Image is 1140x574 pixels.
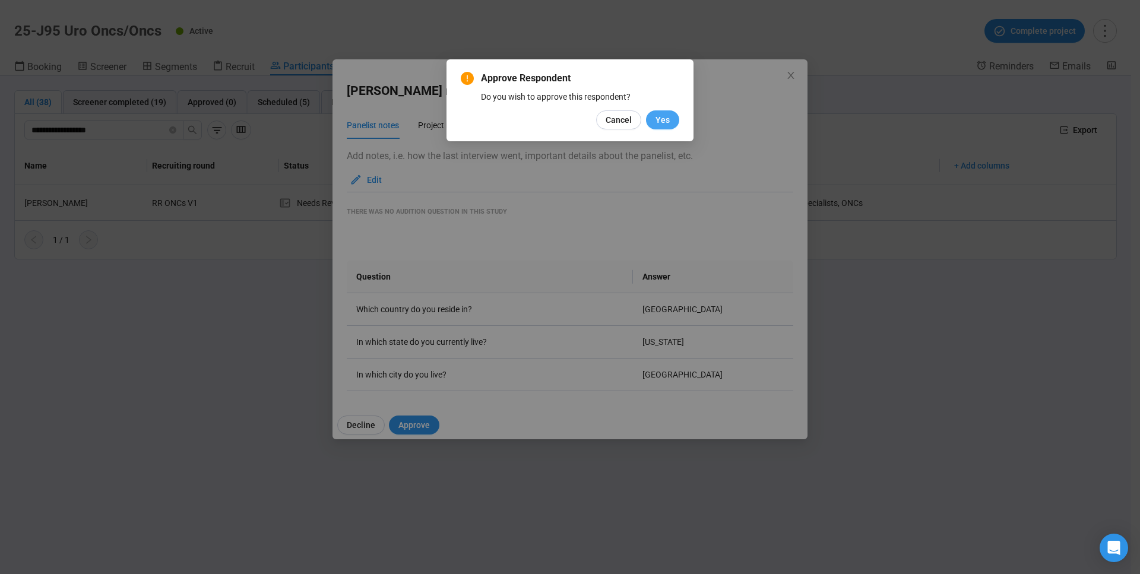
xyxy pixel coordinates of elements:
[481,90,679,103] div: Do you wish to approve this respondent?
[606,113,632,126] span: Cancel
[655,113,670,126] span: Yes
[646,110,679,129] button: Yes
[596,110,641,129] button: Cancel
[1100,534,1128,562] div: Open Intercom Messenger
[481,71,679,85] span: Approve Respondent
[461,72,474,85] span: exclamation-circle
